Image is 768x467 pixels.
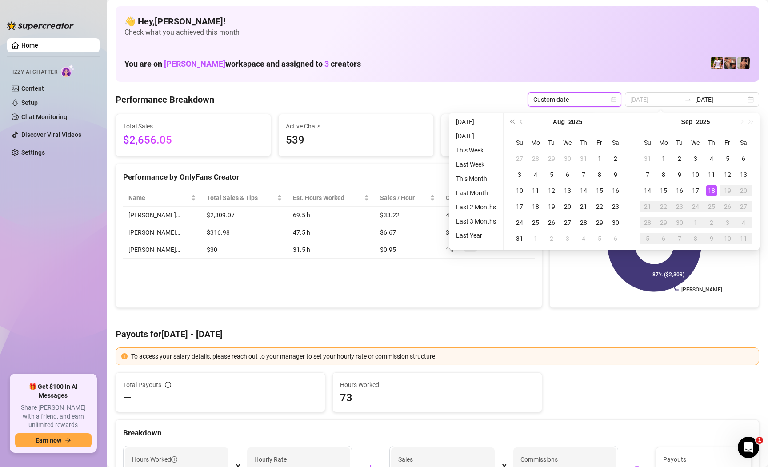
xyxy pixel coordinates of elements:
li: [DATE] [452,131,500,141]
td: 2025-09-04 [576,231,592,247]
td: 2025-08-04 [528,167,544,183]
td: 31.5 h [288,241,375,259]
td: 2025-10-09 [704,231,720,247]
div: 6 [658,233,669,244]
div: 1 [594,153,605,164]
td: 2025-07-28 [528,151,544,167]
div: 2 [546,233,557,244]
th: Total Sales & Tips [201,189,288,207]
span: Izzy AI Chatter [12,68,57,76]
div: 11 [738,233,749,244]
div: 24 [514,217,525,228]
div: 21 [578,201,589,212]
div: 28 [578,217,589,228]
div: 4 [706,153,717,164]
td: 2025-09-03 [560,231,576,247]
iframe: Intercom live chat [738,437,759,458]
div: 5 [722,153,733,164]
li: This Week [452,145,500,156]
span: Sales / Hour [380,193,428,203]
div: 31 [642,153,653,164]
td: 2025-09-11 [704,167,720,183]
button: Choose a year [568,113,582,131]
div: 3 [514,169,525,180]
td: 2025-07-31 [576,151,592,167]
div: 20 [738,185,749,196]
td: 2025-10-06 [656,231,672,247]
td: 2025-08-29 [592,215,608,231]
div: 4 [530,169,541,180]
a: Home [21,42,38,49]
td: 2025-09-26 [720,199,736,215]
td: 2025-08-01 [592,151,608,167]
td: 2025-08-21 [576,199,592,215]
div: 12 [546,185,557,196]
td: 2025-09-16 [672,183,688,199]
div: 16 [610,185,621,196]
div: 5 [546,169,557,180]
div: 9 [610,169,621,180]
td: 2025-09-04 [704,151,720,167]
div: 26 [722,201,733,212]
span: 3 % [446,228,460,237]
div: 11 [530,185,541,196]
div: 15 [594,185,605,196]
img: Hector [711,57,723,69]
td: 2025-08-12 [544,183,560,199]
td: 2025-09-17 [688,183,704,199]
td: 2025-08-15 [592,183,608,199]
td: 2025-08-13 [560,183,576,199]
td: 2025-10-08 [688,231,704,247]
td: 2025-09-06 [608,231,624,247]
td: 2025-08-28 [576,215,592,231]
div: 15 [658,185,669,196]
td: 2025-08-17 [512,199,528,215]
div: 25 [706,201,717,212]
td: 2025-08-16 [608,183,624,199]
th: Name [123,189,201,207]
th: We [688,135,704,151]
input: End date [695,95,746,104]
div: 9 [674,169,685,180]
td: 2025-08-14 [576,183,592,199]
td: $0.95 [375,241,440,259]
div: 6 [562,169,573,180]
div: 5 [642,233,653,244]
div: 22 [658,201,669,212]
div: To access your salary details, please reach out to your manager to set your hourly rate or commis... [131,351,753,361]
td: 2025-09-05 [720,151,736,167]
th: Mo [528,135,544,151]
td: 2025-10-04 [736,215,752,231]
span: 3 [324,59,329,68]
div: 26 [546,217,557,228]
span: swap-right [684,96,692,103]
span: Earn now [36,437,61,444]
span: Messages Sent [448,121,589,131]
span: — [123,391,132,405]
button: Earn nowarrow-right [15,433,92,447]
button: Choose a month [681,113,693,131]
td: 2025-09-30 [672,215,688,231]
span: 1 [756,437,763,444]
div: 18 [530,201,541,212]
td: 2025-09-01 [528,231,544,247]
td: 2025-09-08 [656,167,672,183]
div: 28 [530,153,541,164]
td: 2025-09-02 [672,151,688,167]
td: 2025-07-27 [512,151,528,167]
div: Est. Hours Worked [293,193,362,203]
input: Start date [630,95,681,104]
span: Share [PERSON_NAME] with a friend, and earn unlimited rewards [15,403,92,430]
td: 2025-09-14 [640,183,656,199]
a: Discover Viral Videos [21,131,81,138]
th: Fr [720,135,736,151]
td: 2025-09-22 [656,199,672,215]
img: logo-BBDzfeDw.svg [7,21,74,30]
td: 2025-08-24 [512,215,528,231]
span: Total Sales & Tips [207,193,275,203]
div: Breakdown [123,427,752,439]
div: 30 [562,153,573,164]
td: 2025-09-21 [640,199,656,215]
td: 2025-09-23 [672,199,688,215]
td: 2025-08-03 [512,167,528,183]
